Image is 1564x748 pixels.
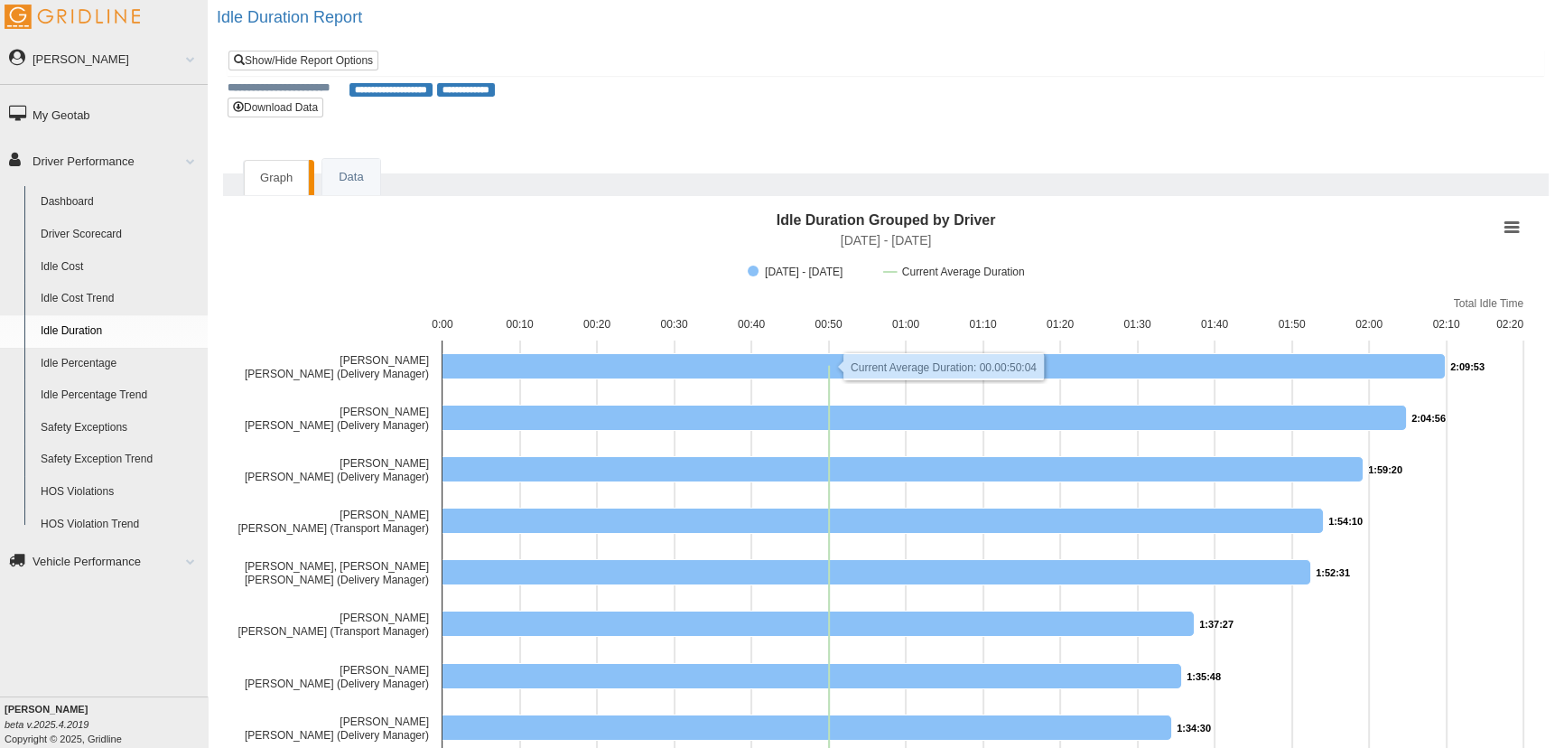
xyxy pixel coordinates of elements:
[442,663,1182,688] path: Tucker, Asa Jason Bentley (Delivery Manager), 5,748,000. 8/31/2025 - 9/6/2025.
[1411,413,1446,424] text: 2:04:56
[1450,361,1485,372] text: 2:09:53
[506,318,533,331] text: 00:10
[245,457,429,483] text: [PERSON_NAME] [PERSON_NAME] (Delivery Manager)
[5,5,140,29] img: Gridline
[1316,567,1350,578] text: 1:52:31
[245,406,429,432] text: [PERSON_NAME] [PERSON_NAME] (Delivery Manager)
[5,704,88,715] b: [PERSON_NAME]
[1278,318,1305,331] text: 01:50
[583,318,610,331] text: 00:20
[1201,318,1228,331] text: 01:40
[33,379,208,412] a: Idle Percentage Trend
[245,560,429,586] text: [PERSON_NAME], [PERSON_NAME] [PERSON_NAME] (Delivery Manager)
[442,405,1407,430] path: Hernandez, Alnel Jason Elliott (Delivery Manager), 7,496,000. 8/31/2025 - 9/6/2025.
[892,318,919,331] text: 01:00
[442,559,1311,584] path: Don Robinson, Anthony Jason Elliott (Delivery Manager), 6,751,000. 8/31/2025 - 9/6/2025.
[322,159,379,196] a: Data
[777,212,996,228] text: Idle Duration Grouped by Driver
[1454,297,1524,310] text: Total Idle Time
[244,160,309,196] a: Graph
[1199,619,1234,630] text: 1:37:27
[245,715,429,742] text: [PERSON_NAME] [PERSON_NAME] (Delivery Manager)
[815,318,842,331] text: 00:50
[442,353,1446,379] path: borowski, john Jason Elliott (Delivery Manager), 7,793,000. 8/31/2025 - 9/6/2025.
[1187,671,1221,682] text: 1:35:48
[245,664,429,690] text: [PERSON_NAME] [PERSON_NAME] (Delivery Manager)
[1496,318,1523,331] text: 02:20
[5,702,208,746] div: Copyright © 2025, Gridline
[1047,318,1074,331] text: 01:20
[33,283,208,315] a: Idle Cost Trend
[217,9,1564,27] h2: Idle Duration Report
[748,266,865,278] button: Show 8/31/2025 - 9/6/2025
[245,354,429,380] text: [PERSON_NAME] [PERSON_NAME] (Delivery Manager)
[228,51,378,70] a: Show/Hide Report Options
[1355,318,1382,331] text: 02:00
[228,98,323,117] button: Download Data
[33,348,208,380] a: Idle Percentage
[442,508,1324,533] path: Lauriston, Srode Nils Lindroth (Transport Manager), 6,850,000. 8/31/2025 - 9/6/2025.
[1498,215,1523,240] button: View chart menu, Idle Duration Grouped by Driver
[1177,723,1211,734] text: 1:34:30
[33,444,208,476] a: Safety Exception Trend
[738,318,765,331] text: 00:40
[884,266,1025,278] button: Show Current Average Duration
[1432,318,1459,331] text: 02:10
[5,719,88,730] i: beta v.2025.4.2019
[442,715,1172,740] path: Feltner, Michael John Dennison (Delivery Manager), 5,670,000. 8/31/2025 - 9/6/2025.
[33,219,208,251] a: Driver Scorecard
[33,186,208,219] a: Dashboard
[442,611,1195,636] path: Neuhaus, Kevin Nils Lindroth (Transport Manager), 5,847,000. 8/31/2025 - 9/6/2025.
[33,476,208,509] a: HOS Violations
[237,509,429,535] text: [PERSON_NAME] [PERSON_NAME] (Transport Manager)
[33,315,208,348] a: Idle Duration
[432,318,453,331] text: 0:00
[1123,318,1150,331] text: 01:30
[1368,464,1402,475] text: 1:59:20
[841,233,932,248] text: [DATE] - [DATE]
[33,251,208,284] a: Idle Cost
[969,318,996,331] text: 01:10
[33,509,208,541] a: HOS Violation Trend
[442,456,1364,482] path: Bohannon, Daniel Jason Caauwe (Delivery Manager), 7,160,000. 8/31/2025 - 9/6/2025.
[1328,516,1363,527] text: 1:54:10
[237,612,429,638] text: [PERSON_NAME] [PERSON_NAME] (Transport Manager)
[660,318,687,331] text: 00:30
[33,412,208,444] a: Safety Exceptions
